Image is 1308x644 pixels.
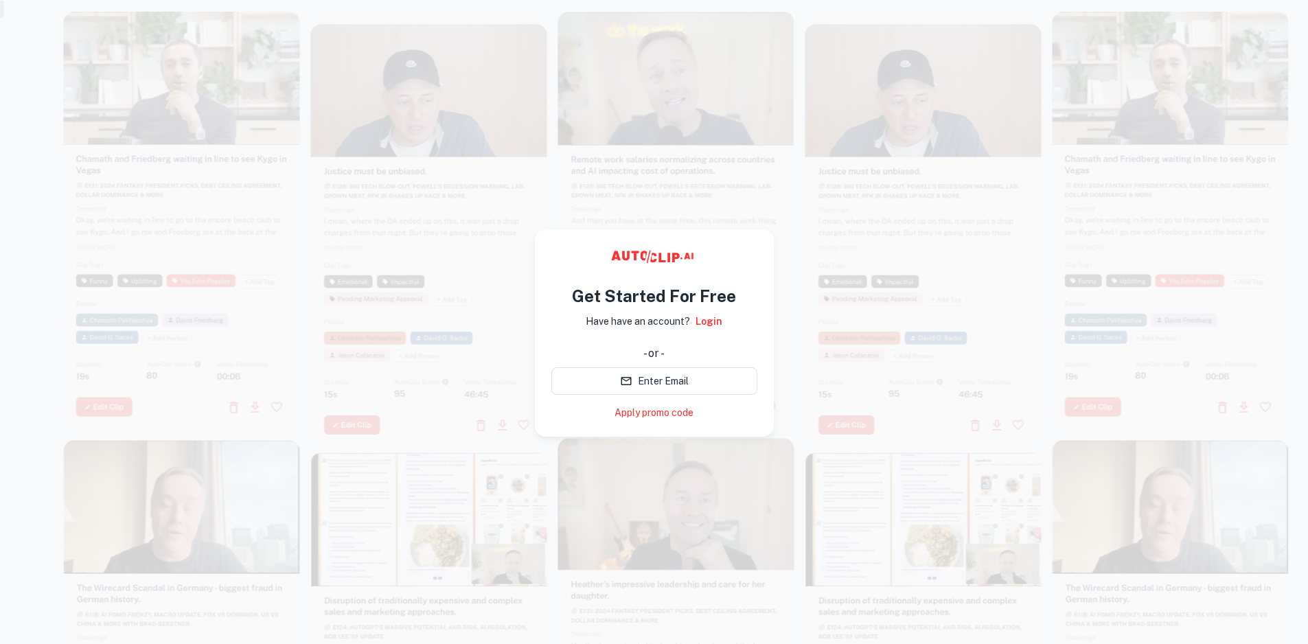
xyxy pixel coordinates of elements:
p: Have have an account? [586,314,690,329]
div: - or - [643,345,665,362]
h4: Get Started For Free [572,284,736,308]
a: Login [696,314,722,329]
a: Apply promo code [615,406,693,420]
button: Enter Email [551,367,757,395]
